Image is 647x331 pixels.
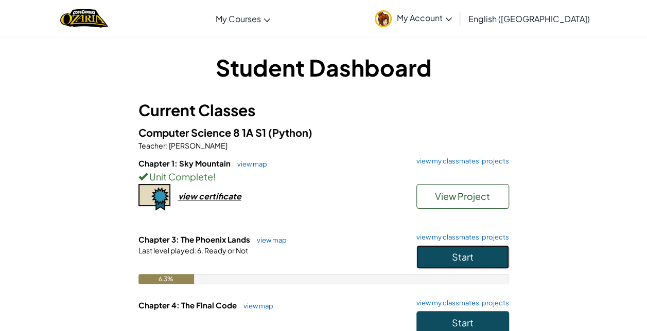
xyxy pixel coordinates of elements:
[268,126,312,139] span: (Python)
[138,274,194,284] div: 6.3%
[211,5,275,32] a: My Courses
[60,8,108,29] a: Ozaria by CodeCombat logo
[468,13,589,24] span: English ([GEOGRAPHIC_DATA])
[148,171,213,182] span: Unit Complete
[60,8,108,29] img: Home
[138,141,166,150] span: Teacher
[411,300,509,306] a: view my classmates' projects
[138,99,509,122] h3: Current Classes
[196,246,203,255] span: 6.
[238,302,273,310] a: view map
[213,171,216,182] span: !
[138,158,232,168] span: Chapter 1: Sky Mountain
[463,5,594,32] a: English ([GEOGRAPHIC_DATA])
[194,246,196,255] span: :
[375,10,392,27] img: avatar
[252,236,287,244] a: view map
[178,191,241,201] div: view certificate
[411,234,509,241] a: view my classmates' projects
[370,2,457,34] a: My Account
[411,158,509,164] a: view my classmates' projects
[452,251,474,263] span: Start
[397,12,452,23] span: My Account
[416,184,509,209] button: View Project
[168,141,228,150] span: [PERSON_NAME]
[138,126,268,139] span: Computer Science 8 1A S1
[232,160,267,168] a: view map
[138,184,170,211] img: certificate-icon.png
[138,191,241,201] a: view certificate
[416,245,509,269] button: Start
[138,234,252,244] span: Chapter 3: The Phoenix Lands
[138,246,194,255] span: Last level played
[452,317,474,328] span: Start
[203,246,248,255] span: Ready or Not
[435,190,490,202] span: View Project
[166,141,168,150] span: :
[138,51,509,83] h1: Student Dashboard
[138,300,238,310] span: Chapter 4: The Final Code
[216,13,261,24] span: My Courses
